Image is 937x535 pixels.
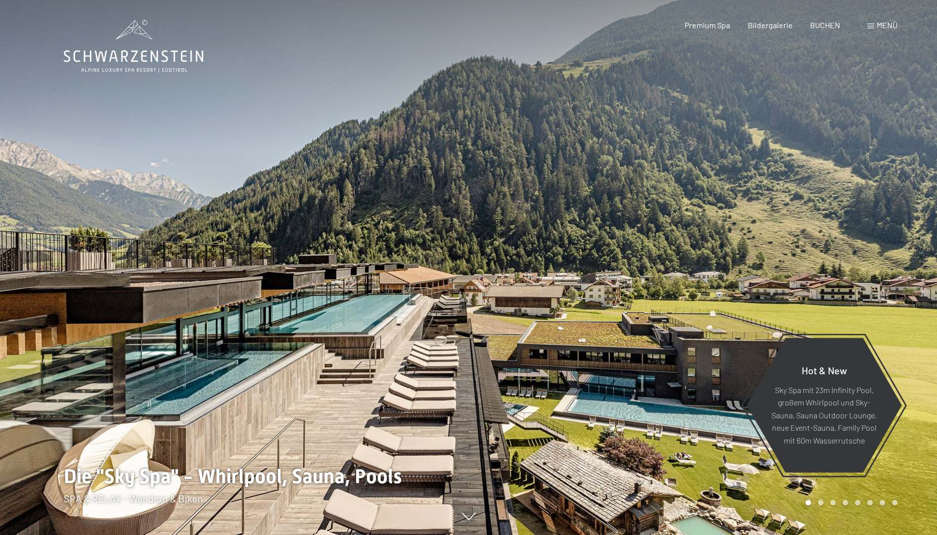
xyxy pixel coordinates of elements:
div: Carousel Page 5 [855,500,860,505]
span: Hot & New [802,364,847,376]
div: Carousel Page 4 [843,500,848,505]
div: Carousel Page 6 [867,500,873,505]
div: Carousel Page 1 (Current Slide) [806,500,811,505]
div: Carousel Pagination [802,500,897,505]
div: Carousel Page 3 [830,500,836,505]
div: Carousel Page 8 [892,500,897,505]
div: Carousel Page 7 [880,500,885,505]
span: Menü [877,20,897,30]
div: Carousel Page 2 [818,500,823,505]
a: Bildergalerie [748,20,793,30]
a: Hot & New Sky Spa mit 23m Infinity Pool, großem Whirlpool und Sky-Sauna, Sauna Outdoor Lounge, ne... [746,337,902,473]
p: Sky Spa mit 23m Infinity Pool, großem Whirlpool und Sky-Sauna, Sauna Outdoor Lounge, neue Event-S... [771,383,878,446]
a: BUCHEN [810,20,840,30]
a: Premium Spa [685,20,730,30]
